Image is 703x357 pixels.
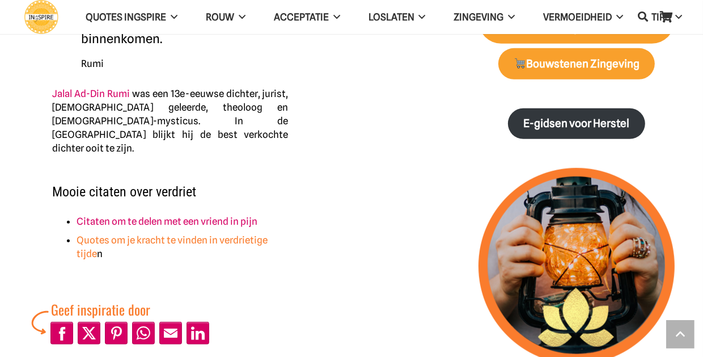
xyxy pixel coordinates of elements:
a: Mail to Email This [159,322,182,345]
span: Acceptatie [274,11,329,23]
span: was een 13e-eeuwse dichter, jurist, [DEMOGRAPHIC_DATA] geleerde, theoloog en [DEMOGRAPHIC_DATA]-m... [53,88,289,154]
a: Zoeken [632,3,654,31]
a: Share to WhatsApp [132,322,155,345]
a: 🛒Bouwstenen Zingeving [498,48,655,79]
a: Citaten om te delen met een vriend in pijn [77,216,257,227]
span: binnenkomen. [82,31,163,46]
a: QUOTES INGSPIRE [71,3,192,32]
li: WhatsApp [130,320,157,347]
img: 🛒 [514,58,525,69]
span: ROUW [206,11,234,23]
a: Acceptatie [260,3,354,32]
span: VERMOEIDHEID [543,11,612,23]
li: n [77,233,289,261]
span: QUOTES INGSPIRE [86,11,166,23]
span: TIPS [651,11,671,23]
a: Terug naar top [666,320,694,348]
a: TIPS [637,3,696,32]
a: Pin to Pinterest [105,322,128,345]
li: LinkedIn [184,320,211,347]
a: Post to X (Twitter) [78,322,100,345]
span: Loslaten [369,11,414,23]
cite: Rumi [82,56,260,72]
span: Zingeving [454,11,503,23]
li: X (Twitter) [75,320,103,347]
a: Jalal Ad-Din Rumi [53,88,130,99]
a: Share to Facebook [50,322,73,345]
div: Geef inspiratie door [51,299,211,320]
li: Facebook [48,320,75,347]
a: Loslaten [354,3,440,32]
strong: Bouwstenen Zingeving [514,57,640,70]
a: Zingeving [439,3,529,32]
a: E-gidsen voor Herstel [508,108,645,140]
strong: [PERSON_NAME] met Acceptatie [519,7,635,35]
li: Email This [157,320,184,347]
a: VERMOEIDHEID [529,3,637,32]
h2: Mooie citaten over verdriet [53,169,289,200]
strong: E-gidsen voor Herstel [523,117,629,130]
a: Share to LinkedIn [187,322,209,345]
a: ROUW [192,3,260,32]
li: Pinterest [103,320,130,347]
a: Quotes om je kracht te vinden in verdrietige tijde [77,234,268,259]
